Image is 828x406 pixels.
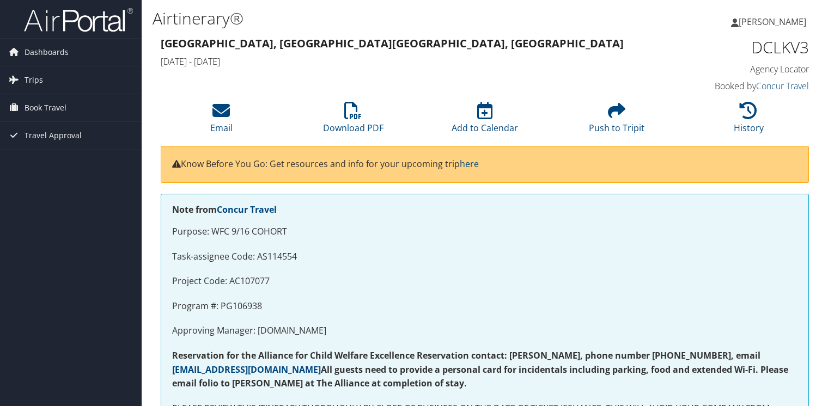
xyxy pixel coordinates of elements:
[24,7,133,33] img: airportal-logo.png
[161,56,643,67] h4: [DATE] - [DATE]
[659,80,809,92] h4: Booked by
[172,364,758,376] strong: All guests need to provide a personal card for incidentals including parking, food and extended W...
[172,349,760,361] strong: Reservation for the Alliance for Child Welfare Excellence Reservation contact: [PERSON_NAME], pho...
[161,36,624,51] strong: [GEOGRAPHIC_DATA], [GEOGRAPHIC_DATA] [GEOGRAPHIC_DATA], [GEOGRAPHIC_DATA]
[25,122,82,149] span: Travel Approval
[172,274,797,288] p: Project Code: AC107077
[756,80,809,92] a: Concur Travel
[172,225,797,239] p: Purpose: WFC 9/16 COHORT
[172,250,797,264] p: Task-assignee Code: AS114554
[323,108,383,134] a: Download PDF
[210,108,233,134] a: Email
[25,66,43,94] span: Trips
[153,7,595,30] h1: Airtinerary®
[172,204,277,216] strong: Note from
[452,108,518,134] a: Add to Calendar
[659,63,809,75] h4: Agency Locator
[172,364,321,376] a: [EMAIL_ADDRESS][DOMAIN_NAME]
[172,157,797,171] p: Know Before You Go: Get resources and info for your upcoming trip
[734,108,764,134] a: History
[739,16,806,28] span: [PERSON_NAME]
[172,299,797,313] p: Program #: PG106938
[25,39,69,66] span: Dashboards
[217,204,277,216] a: Concur Travel
[659,36,809,59] h1: DCLKV3
[25,94,66,121] span: Book Travel
[589,108,644,134] a: Push to Tripit
[731,5,817,38] a: [PERSON_NAME]
[460,158,479,170] a: here
[172,324,797,338] p: Approving Manager: [DOMAIN_NAME]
